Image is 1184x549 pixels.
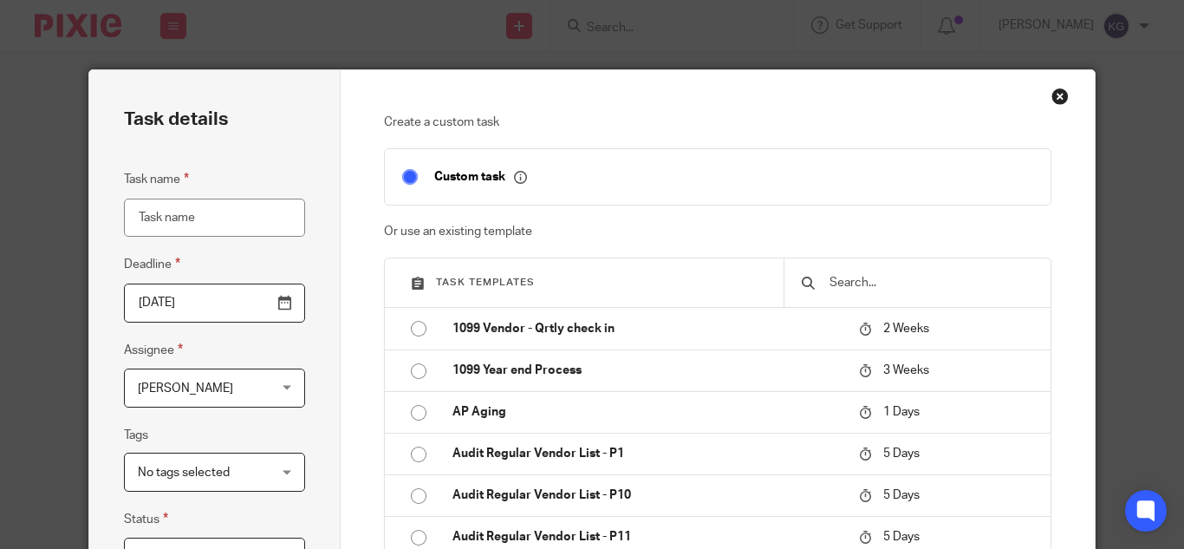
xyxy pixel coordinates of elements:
[452,528,842,546] p: Audit Regular Vendor List - P11
[124,254,180,274] label: Deadline
[1051,88,1069,105] div: Close this dialog window
[828,273,1033,292] input: Search...
[452,487,842,504] p: Audit Regular Vendor List - P10
[384,223,1051,240] p: Or use an existing template
[124,427,148,444] label: Tags
[436,278,535,287] span: Task templates
[452,362,842,379] p: 1099 Year end Process
[883,406,920,418] span: 1 Days
[452,403,842,421] p: AP Aging
[883,323,929,335] span: 2 Weeks
[124,340,183,360] label: Assignee
[434,169,527,185] p: Custom task
[452,320,842,337] p: 1099 Vendor - Qrtly check in
[883,364,929,376] span: 3 Weeks
[124,284,305,323] input: Pick a date
[124,169,189,189] label: Task name
[124,199,305,238] input: Task name
[138,467,230,479] span: No tags selected
[138,382,233,395] span: [PERSON_NAME]
[124,509,168,529] label: Status
[124,105,228,134] h2: Task details
[883,448,920,460] span: 5 Days
[883,489,920,501] span: 5 Days
[384,114,1051,131] p: Create a custom task
[883,531,920,543] span: 5 Days
[452,445,842,462] p: Audit Regular Vendor List - P1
